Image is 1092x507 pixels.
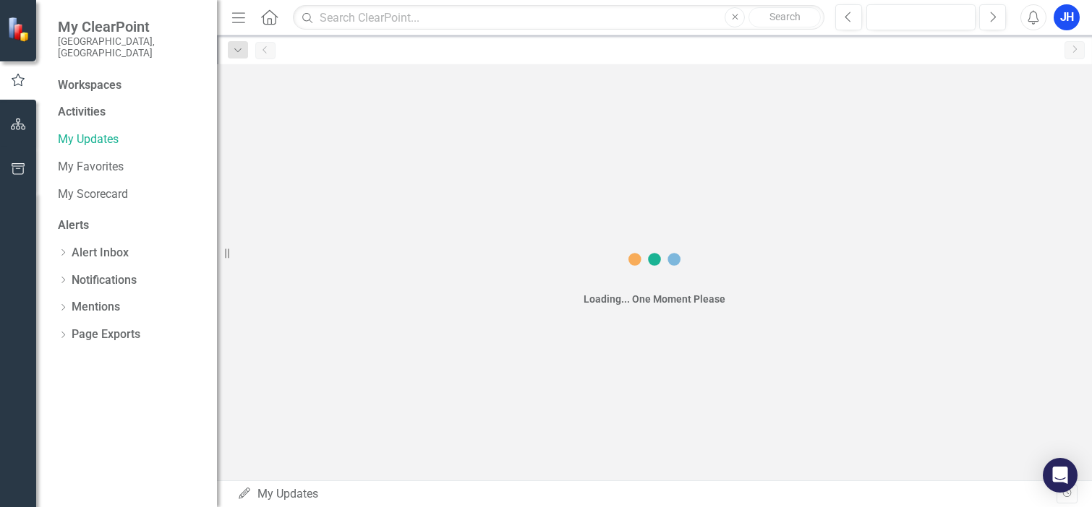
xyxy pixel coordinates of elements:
[748,7,821,27] button: Search
[1043,458,1078,493] div: Open Intercom Messenger
[584,292,725,306] div: Loading... One Moment Please
[72,245,129,261] a: Alert Inbox
[58,18,202,35] span: My ClearPoint
[1054,4,1080,30] button: JH
[58,159,202,175] a: My Favorites
[237,486,1057,503] div: My Updates
[58,35,202,59] small: [GEOGRAPHIC_DATA], [GEOGRAPHIC_DATA]
[58,77,121,94] div: Workspaces
[58,186,202,203] a: My Scorecard
[72,299,120,316] a: Mentions
[769,11,801,22] span: Search
[58,217,202,234] div: Alerts
[7,16,33,41] img: ClearPoint Strategy
[58,104,202,121] div: Activities
[72,272,137,289] a: Notifications
[72,326,140,343] a: Page Exports
[58,131,202,148] a: My Updates
[293,5,824,30] input: Search ClearPoint...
